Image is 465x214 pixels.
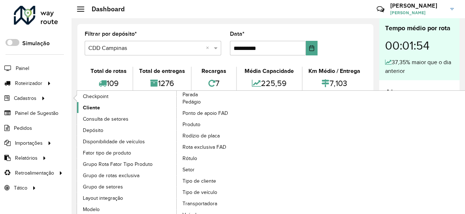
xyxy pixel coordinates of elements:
[14,94,36,102] span: Cadastros
[14,184,27,192] span: Tático
[177,153,277,164] a: Rótulo
[77,170,177,181] a: Grupo de rotas exclusiva
[390,9,445,16] span: [PERSON_NAME]
[87,67,131,75] div: Total de rotas
[77,125,177,136] a: Depósito
[77,136,177,147] a: Disponibilidade de veículos
[182,98,201,106] span: Pedágio
[15,154,38,162] span: Relatórios
[385,87,454,98] h4: Alertas
[385,33,454,58] div: 00:01:54
[385,58,454,75] div: 37,35% maior que o dia anterior
[77,91,177,102] a: Checkpoint
[83,138,145,145] span: Disponibilidade de veículos
[239,75,300,91] div: 225,59
[230,30,245,38] label: Data
[206,44,212,52] span: Clear all
[83,194,123,202] span: Layout integração
[83,206,100,213] span: Modelo
[182,143,226,151] span: Rota exclusiva FAD
[182,109,228,117] span: Ponto de apoio FAD
[77,102,177,113] a: Cliente
[177,119,277,130] a: Produto
[22,39,50,48] label: Simulação
[182,166,195,174] span: Setor
[182,121,200,128] span: Produto
[77,192,177,203] a: Layout integração
[373,1,388,17] a: Contato Rápido
[182,177,216,185] span: Tipo de cliente
[177,176,277,187] a: Tipo de cliente
[177,97,277,108] a: Pedágio
[83,93,108,100] span: Checkpoint
[87,75,131,91] div: 109
[182,188,217,196] span: Tipo de veículo
[15,109,58,117] span: Painel de Sugestão
[182,91,198,98] span: Parada
[304,67,364,75] div: Km Médio / Entrega
[15,139,43,147] span: Importações
[15,79,42,87] span: Roteirizador
[177,131,277,141] a: Rodízio de placa
[385,23,454,33] div: Tempo médio por rota
[306,41,318,55] button: Choose Date
[193,67,234,75] div: Recargas
[177,142,277,153] a: Rota exclusiva FAD
[16,65,29,72] span: Painel
[77,147,177,158] a: Fator tipo de produto
[83,115,128,123] span: Consulta de setores
[193,75,234,91] div: 7
[85,30,137,38] label: Filtrar por depósito
[182,155,197,162] span: Rótulo
[15,169,54,177] span: Retroalimentação
[83,127,103,134] span: Depósito
[14,124,32,132] span: Pedidos
[83,160,153,168] span: Grupo Rota Fator Tipo Produto
[177,108,277,119] a: Ponto de apoio FAD
[84,5,125,13] h2: Dashboard
[177,187,277,198] a: Tipo de veículo
[390,2,445,9] h3: [PERSON_NAME]
[239,67,300,75] div: Média Capacidade
[177,198,277,209] a: Transportadora
[177,164,277,175] a: Setor
[77,113,177,124] a: Consulta de setores
[135,67,189,75] div: Total de entregas
[135,75,189,91] div: 1276
[77,181,177,192] a: Grupo de setores
[83,149,131,157] span: Fator tipo de produto
[83,183,123,191] span: Grupo de setores
[83,172,139,179] span: Grupo de rotas exclusiva
[182,132,220,140] span: Rodízio de placa
[83,104,100,112] span: Cliente
[77,159,177,170] a: Grupo Rota Fator Tipo Produto
[304,75,364,91] div: 7,103
[182,200,217,207] span: Transportadora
